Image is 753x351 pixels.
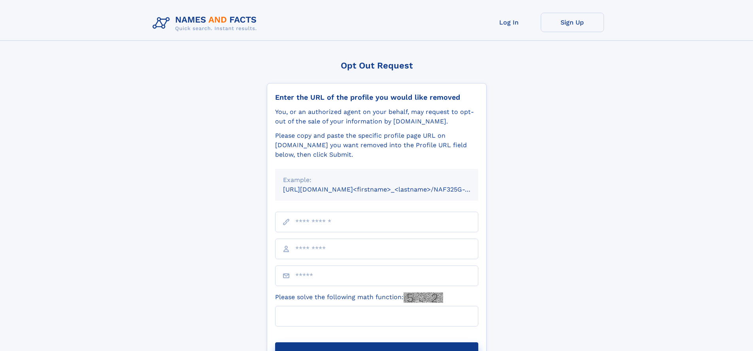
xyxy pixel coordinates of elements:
[477,13,541,32] a: Log In
[275,131,478,159] div: Please copy and paste the specific profile page URL on [DOMAIN_NAME] you want removed into the Pr...
[541,13,604,32] a: Sign Up
[283,175,470,185] div: Example:
[149,13,263,34] img: Logo Names and Facts
[283,186,493,193] small: [URL][DOMAIN_NAME]<firstname>_<lastname>/NAF325G-xxxxxxxx
[275,292,443,303] label: Please solve the following math function:
[267,61,487,70] div: Opt Out Request
[275,107,478,126] div: You, or an authorized agent on your behalf, may request to opt-out of the sale of your informatio...
[275,93,478,102] div: Enter the URL of the profile you would like removed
